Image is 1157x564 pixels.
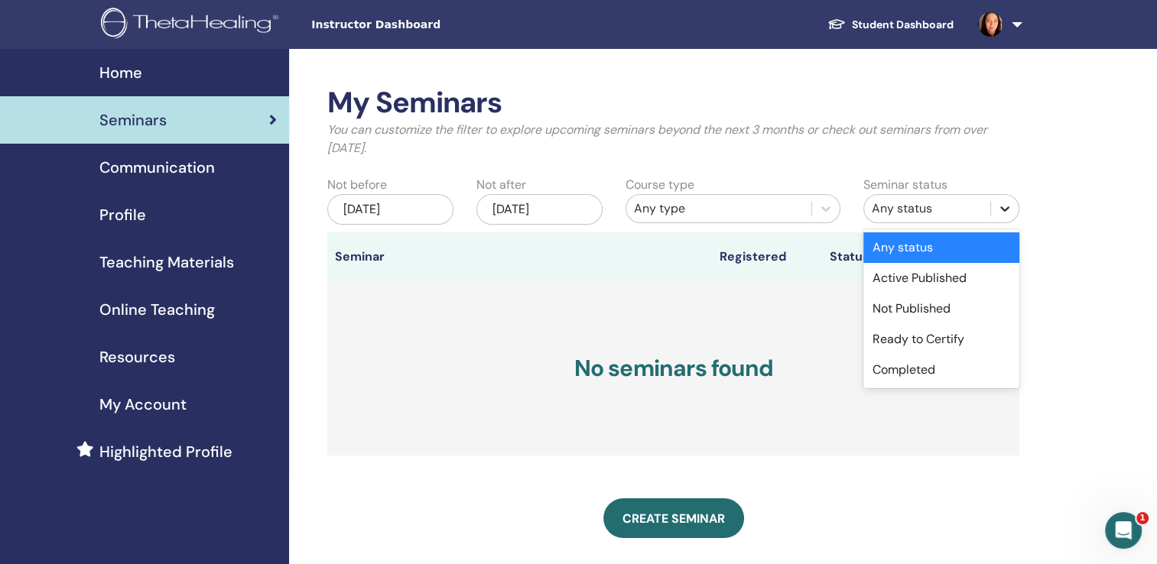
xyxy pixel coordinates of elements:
[99,345,175,368] span: Resources
[1105,512,1142,549] iframe: Intercom live chat
[99,156,215,179] span: Communication
[863,355,1019,385] div: Completed
[99,393,187,416] span: My Account
[327,121,1019,157] p: You can customize the filter to explore upcoming seminars beyond the next 3 months or check out s...
[311,17,541,33] span: Instructor Dashboard
[99,440,232,463] span: Highlighted Profile
[99,203,146,226] span: Profile
[626,176,694,194] label: Course type
[827,18,846,31] img: graduation-cap-white.svg
[327,232,437,281] th: Seminar
[863,232,1019,263] div: Any status
[863,176,947,194] label: Seminar status
[863,293,1019,324] div: Not Published
[863,263,1019,293] div: Active Published
[815,11,966,39] a: Student Dashboard
[327,176,387,194] label: Not before
[327,281,1019,455] h3: No seminars found
[634,199,804,218] div: Any type
[99,251,234,274] span: Teaching Materials
[101,8,284,42] img: logo.png
[476,194,603,225] div: [DATE]
[1136,512,1149,524] span: 1
[99,109,167,131] span: Seminars
[712,232,822,281] th: Registered
[327,194,453,225] div: [DATE]
[872,199,983,218] div: Any status
[99,61,142,84] span: Home
[476,176,526,194] label: Not after
[622,511,725,527] span: Create seminar
[821,232,986,281] th: Status
[603,498,744,538] a: Create seminar
[99,298,215,321] span: Online Teaching
[978,12,1003,37] img: default.jpg
[327,86,1019,121] h2: My Seminars
[863,324,1019,355] div: Ready to Certify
